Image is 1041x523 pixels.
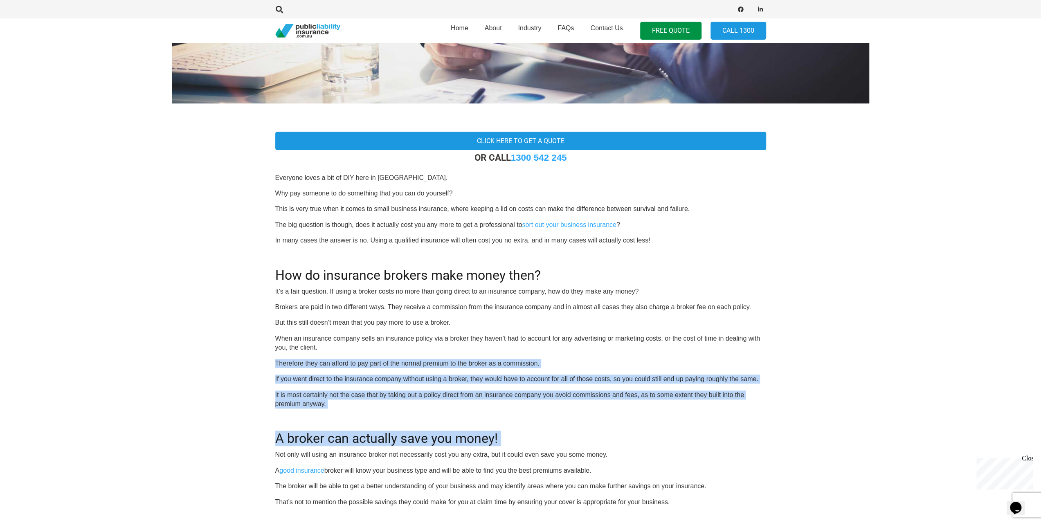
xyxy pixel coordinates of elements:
p: This is very true when it comes to small business insurance, where keeping a lid on costs can mak... [275,204,766,213]
p: Therefore they can afford to pay part of the normal premium to the broker as a commission. [275,359,766,368]
a: Search [272,6,288,13]
a: Industry [510,16,549,45]
p: It is most certainly not the case that by taking out a policy direct from an insurance company yo... [275,391,766,409]
p: Everyone loves a bit of DIY here in [GEOGRAPHIC_DATA]. [275,173,766,182]
a: LinkedIn [755,4,766,15]
a: good insurance [279,467,324,474]
span: About [485,25,502,31]
a: 1300 542 245 [511,153,567,163]
a: pli_logotransparent [275,24,340,38]
a: FREE QUOTE [640,22,701,40]
p: Why pay someone to do something that you can do yourself? [275,189,766,198]
strong: OR CALL [474,152,567,163]
a: Click here to get a quote [275,132,766,150]
span: FAQs [558,25,574,31]
p: Not only will using an insurance broker not necessarily cost you any extra, but it could even sav... [275,450,766,459]
a: Home [443,16,477,45]
a: Facebook [735,4,746,15]
a: About [477,16,510,45]
p: The big question is though, does it actually cost you any more to get a professional to ? [275,220,766,229]
h2: A broker can actually save you money! [275,421,766,446]
p: A broker will know your business type and will be able to find you the best premiums available. [275,466,766,475]
p: If you went direct to the insurance company without using a broker, they would have to account fo... [275,375,766,384]
p: Brokers are paid in two different ways. They receive a commission from the insurance company and ... [275,303,766,312]
p: In many cases the answer is no. Using a qualified insurance will often cost you no extra, and in ... [275,236,766,245]
a: FAQs [549,16,582,45]
a: Call 1300 [710,22,766,40]
span: Contact Us [590,25,623,31]
span: Industry [518,25,541,31]
iframe: chat widget [973,455,1033,489]
a: Contact Us [582,16,631,45]
h2: How do insurance brokers make money then? [275,258,766,283]
iframe: chat widget [1007,490,1033,515]
p: That’s not to mention the possible savings they could make for you at claim time by ensuring your... [275,498,766,507]
p: When an insurance company sells an insurance policy via a broker they haven’t had to account for ... [275,334,766,352]
p: But this still doesn’t mean that you pay more to use a broker. [275,318,766,327]
p: It’s a fair question. If using a broker costs no more than going direct to an insurance company, ... [275,287,766,296]
p: The broker will be able to get a better understanding of your business and may identify areas whe... [275,482,766,491]
div: Chat live with an agent now!Close [3,3,56,59]
span: Home [451,25,468,31]
a: sort out your business insurance [522,221,616,228]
